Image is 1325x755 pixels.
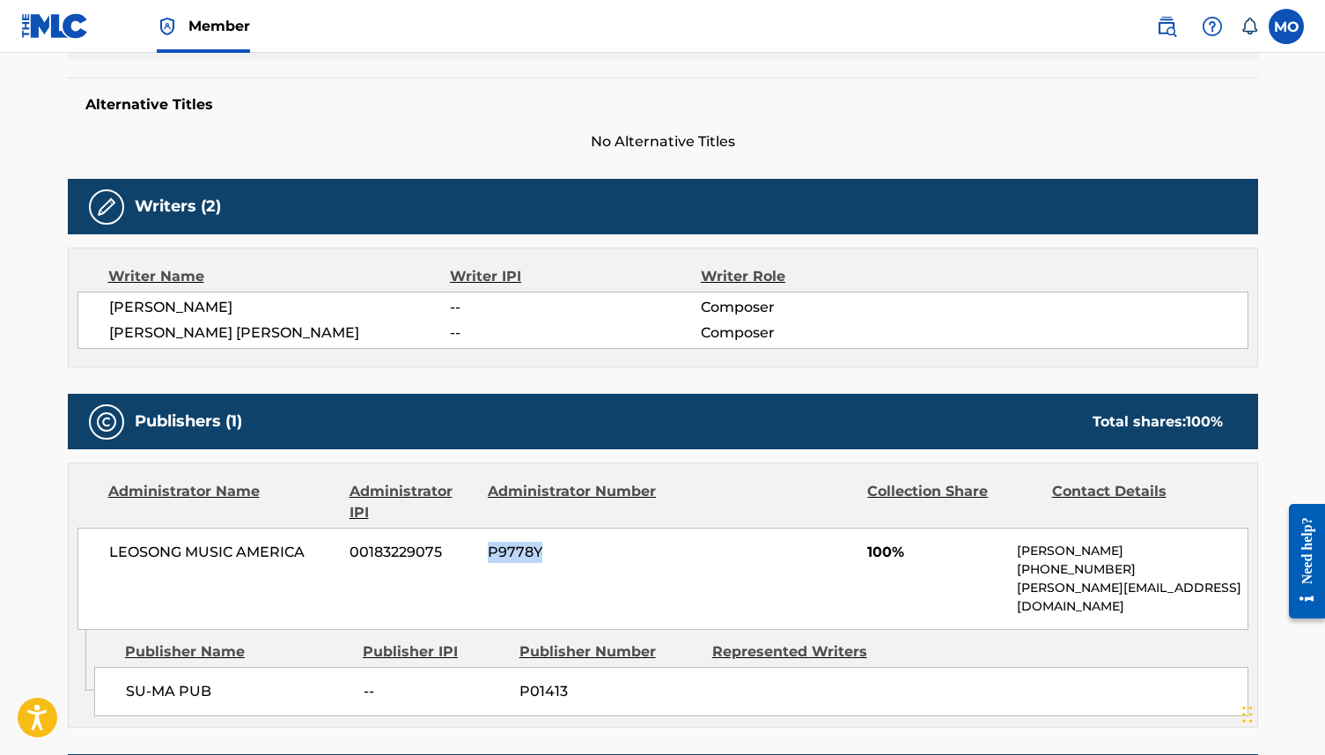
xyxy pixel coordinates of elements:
img: Top Rightsholder [157,16,178,37]
span: [PERSON_NAME] [PERSON_NAME] [109,322,451,344]
img: Publishers [96,411,117,433]
div: Administrator Name [108,481,336,523]
div: Publisher IPI [363,641,506,662]
span: P9778Y [488,542,659,563]
div: Administrator IPI [350,481,475,523]
span: 00183229075 [350,542,475,563]
span: SU-MA PUB [126,681,350,702]
p: [PHONE_NUMBER] [1017,560,1247,579]
span: [PERSON_NAME] [109,297,451,318]
span: Composer [701,322,929,344]
span: 100 % [1186,413,1223,430]
div: Represented Writers [712,641,892,662]
h5: Publishers (1) [135,411,242,432]
div: Notifications [1240,18,1258,35]
img: help [1202,16,1223,37]
div: Contact Details [1052,481,1223,523]
div: Publisher Name [125,641,350,662]
a: Public Search [1149,9,1184,44]
div: Writer Role [701,266,929,287]
div: Help [1195,9,1230,44]
span: 100% [867,542,1004,563]
iframe: Chat Widget [1237,670,1325,755]
span: LEOSONG MUSIC AMERICA [109,542,337,563]
h5: Alternative Titles [85,96,1240,114]
div: Total shares: [1093,411,1223,433]
div: Collection Share [867,481,1038,523]
div: Drag [1242,688,1253,741]
span: -- [364,681,506,702]
img: MLC Logo [21,13,89,39]
span: No Alternative Titles [68,131,1258,152]
span: P01413 [519,681,699,702]
div: User Menu [1269,9,1304,44]
p: [PERSON_NAME] [1017,542,1247,560]
iframe: Resource Center [1276,490,1325,632]
span: -- [450,297,700,318]
div: Writer Name [108,266,451,287]
img: Writers [96,196,117,218]
div: Administrator Number [488,481,659,523]
div: Writer IPI [450,266,701,287]
p: [PERSON_NAME][EMAIL_ADDRESS][DOMAIN_NAME] [1017,579,1247,616]
span: -- [450,322,700,344]
div: Publisher Number [519,641,699,662]
h5: Writers (2) [135,196,221,217]
span: Member [188,16,250,36]
span: Composer [701,297,929,318]
img: search [1156,16,1177,37]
